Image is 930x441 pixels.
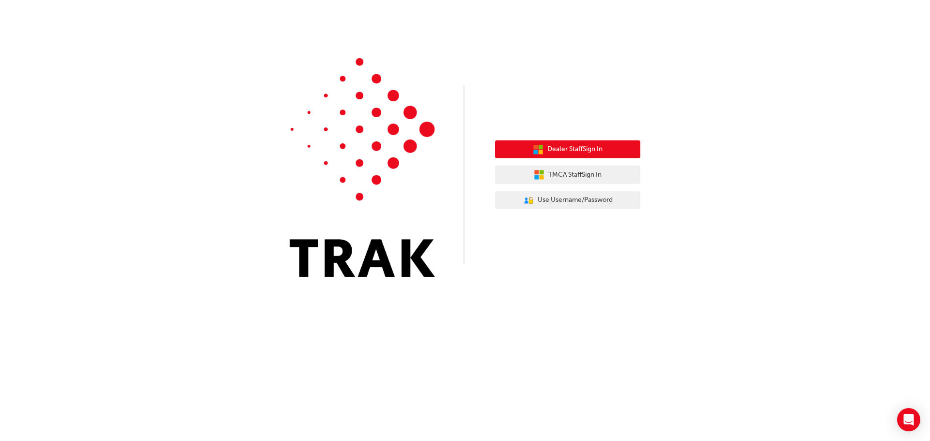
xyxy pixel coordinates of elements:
[538,195,613,206] span: Use Username/Password
[897,408,920,431] div: Open Intercom Messenger
[548,169,602,181] span: TMCA Staff Sign In
[495,166,640,184] button: TMCA StaffSign In
[495,140,640,159] button: Dealer StaffSign In
[547,144,603,155] span: Dealer Staff Sign In
[290,58,435,277] img: Trak
[495,191,640,210] button: Use Username/Password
